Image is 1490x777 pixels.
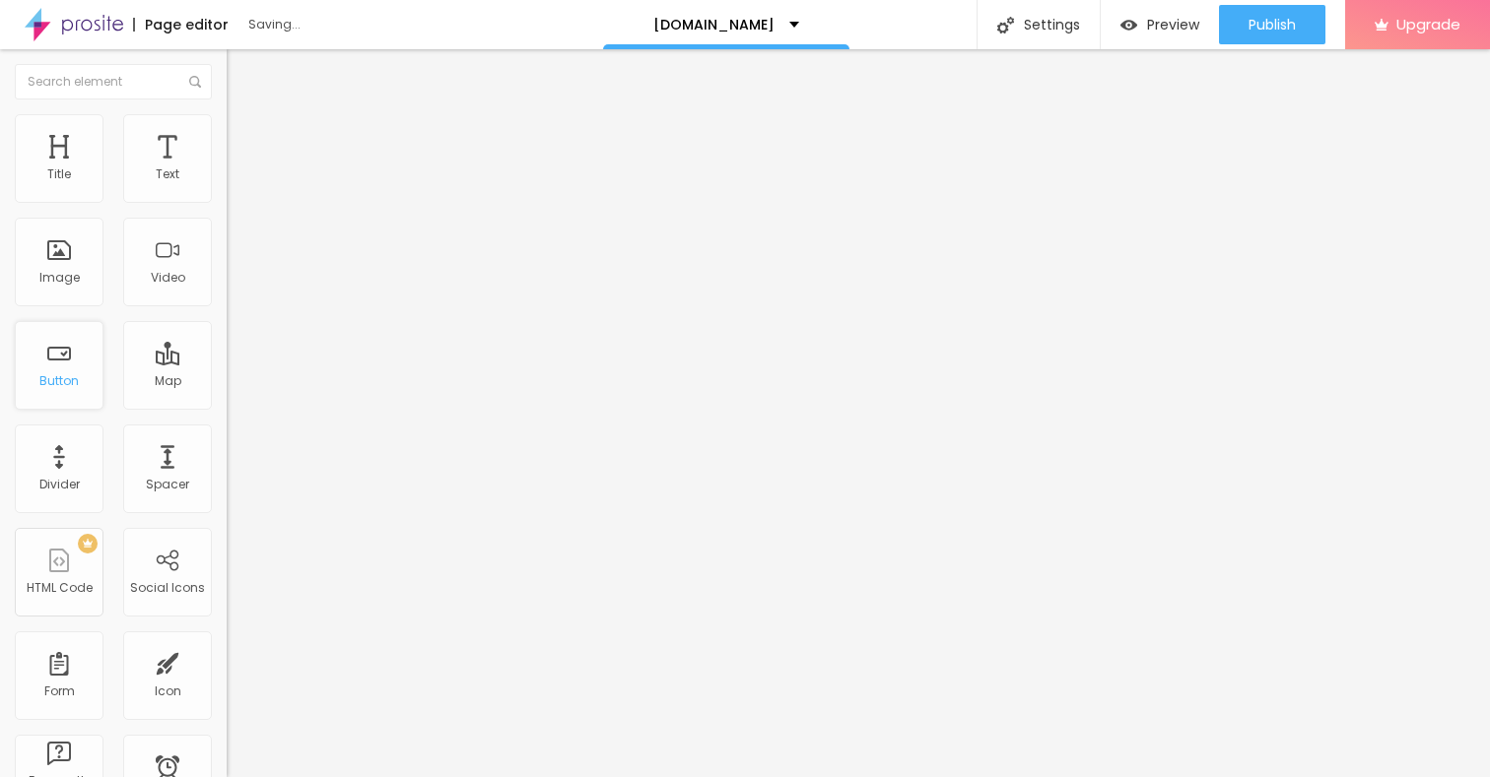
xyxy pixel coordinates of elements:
[151,271,185,285] div: Video
[1249,17,1296,32] span: Publish
[653,18,775,32] p: [DOMAIN_NAME]
[130,581,205,595] div: Social Icons
[39,478,80,491] div: Divider
[227,49,1490,777] iframe: Editor
[47,167,71,181] div: Title
[15,64,212,99] input: Search element
[1120,17,1137,33] img: view-1.svg
[133,18,229,32] div: Page editor
[39,374,79,388] div: Button
[1101,5,1219,44] button: Preview
[39,271,80,285] div: Image
[27,581,93,595] div: HTML Code
[1147,17,1199,32] span: Preview
[44,684,75,698] div: Form
[155,684,181,698] div: Icon
[155,374,181,388] div: Map
[997,17,1014,33] img: Icone
[156,167,179,181] div: Text
[189,76,201,88] img: Icone
[1396,16,1460,32] span: Upgrade
[1219,5,1325,44] button: Publish
[146,478,189,491] div: Spacer
[248,19,475,31] div: Saving...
